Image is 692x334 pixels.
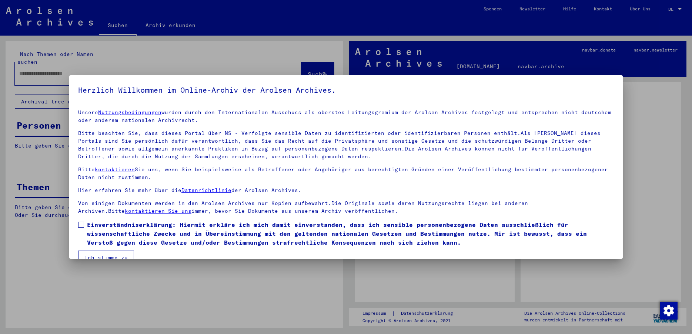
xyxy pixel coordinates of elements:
[659,301,677,319] div: Zustimmung ändern
[78,251,134,265] button: Ich stimme zu
[78,199,614,215] p: Von einigen Dokumenten werden in den Arolsen Archives nur Kopien aufbewahrt.Die Originale sowie d...
[181,187,231,194] a: Datenrichtlinie
[87,220,614,247] span: Einverständniserklärung: Hiermit erkläre ich mich damit einverstanden, dass ich sensible personen...
[95,166,135,173] a: kontaktieren
[78,129,614,161] p: Bitte beachten Sie, dass dieses Portal über NS - Verfolgte sensible Daten zu identifizierten oder...
[660,302,678,320] img: Zustimmung ändern
[78,186,614,194] p: Hier erfahren Sie mehr über die der Arolsen Archives.
[98,109,161,116] a: Nutzungsbedingungen
[78,166,614,181] p: Bitte Sie uns, wenn Sie beispielsweise als Betroffener oder Angehöriger aus berechtigten Gründen ...
[78,109,614,124] p: Unsere wurden durch den Internationalen Ausschuss als oberstes Leitungsgremium der Arolsen Archiv...
[78,84,614,96] h5: Herzlich Willkommen im Online-Archiv der Arolsen Archives.
[125,208,191,214] a: kontaktieren Sie uns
